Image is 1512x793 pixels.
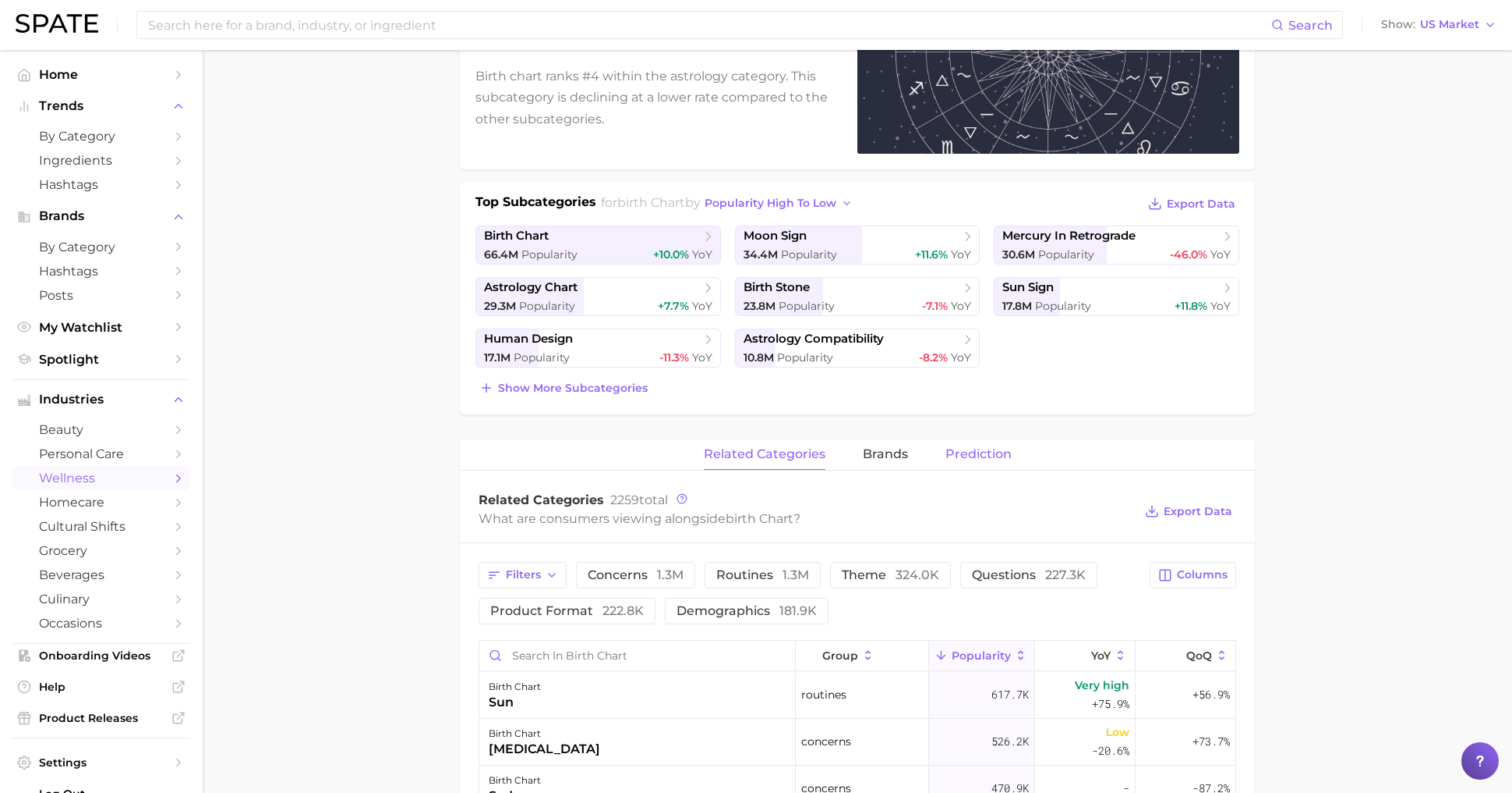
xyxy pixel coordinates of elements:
span: +73.7% [1192,732,1230,751]
span: Brands [39,209,164,223]
a: occasions [12,611,190,635]
span: 30.6m [1002,247,1035,261]
span: Export Data [1164,505,1232,518]
p: Birth chart ranks #4 within the astrology category. This subcategory is declining at a lower rate... [475,66,839,130]
a: Ingredients [12,148,190,172]
a: Onboarding Videos [12,644,190,667]
span: Ingredients [39,153,164,168]
button: birth chart[MEDICAL_DATA]concerns526.2kLow-20.6%+73.7% [479,719,1235,766]
span: birth stone [744,280,810,295]
span: Popularity [781,247,837,261]
span: 324.0k [896,567,939,582]
span: 29.3m [484,299,516,313]
span: Trends [39,99,164,113]
span: group [822,649,858,662]
a: astrology compatibility10.8m Popularity-8.2% YoY [735,329,980,368]
span: astrology compatibility [744,332,884,347]
button: Trends [12,94,190,118]
span: -20.6% [1092,741,1129,760]
span: cultural shifts [39,519,164,534]
a: beverages [12,563,190,587]
button: YoY [1035,641,1136,671]
span: Very high [1075,676,1129,695]
span: birth chart [617,195,685,210]
span: +7.7% [658,299,689,313]
span: YoY [692,350,712,364]
span: popularity high to low [705,197,836,210]
a: personal care [12,442,190,466]
a: sun sign17.8m Popularity+11.8% YoY [994,277,1239,316]
span: Popularity [514,350,570,364]
a: wellness [12,466,190,490]
a: Home [12,62,190,87]
span: birth chart [726,511,793,526]
a: Spotlight [12,347,190,372]
span: 227.3k [1045,567,1086,582]
span: YoY [1210,299,1231,313]
span: QoQ [1186,649,1212,662]
span: My Watchlist [39,320,164,335]
span: Onboarding Videos [39,649,164,663]
button: Industries [12,388,190,411]
span: Low [1106,723,1129,741]
span: 1.3m [782,567,809,582]
span: theme [842,569,939,581]
a: mercury in retrograde30.6m Popularity-46.0% YoY [994,226,1239,265]
span: routines [801,685,846,704]
div: sun [489,693,541,712]
div: birth chart [489,677,541,696]
a: Posts [12,283,190,308]
span: Hashtags [39,264,164,279]
a: Help [12,675,190,699]
span: brands [863,447,908,461]
a: birth stone23.8m Popularity-7.1% YoY [735,277,980,316]
button: QoQ [1136,641,1235,671]
button: Filters [479,562,567,589]
span: concerns [801,732,851,751]
input: Search in birth chart [479,641,795,670]
div: [MEDICAL_DATA] [489,740,600,759]
span: culinary [39,592,164,606]
span: Export Data [1167,197,1235,211]
span: by Category [39,240,164,254]
span: occasions [39,616,164,631]
span: YoY [1091,649,1111,662]
span: Show [1381,20,1415,29]
span: Columns [1177,568,1228,581]
span: Home [39,67,164,82]
span: +75.9% [1092,695,1129,713]
span: mercury in retrograde [1002,229,1136,244]
span: 2259 [610,493,639,507]
button: popularity high to low [701,193,857,214]
span: 1.3m [657,567,684,582]
a: grocery [12,539,190,563]
span: sun sign [1002,280,1054,295]
span: YoY [951,247,971,261]
span: US Market [1420,20,1479,29]
span: Popularity [521,247,578,261]
span: +11.6% [915,247,948,261]
span: Popularity [779,299,835,313]
span: total [610,493,668,507]
a: birth chart66.4m Popularity+10.0% YoY [475,226,721,265]
button: birth chartsunroutines617.7kVery high+75.9%+56.9% [479,672,1235,719]
span: 526.2k [991,732,1029,751]
span: 10.8m [744,350,774,364]
span: beauty [39,422,164,437]
span: YoY [692,299,712,313]
div: birth chart [489,724,600,743]
a: Hashtags [12,259,190,283]
span: -8.2% [919,350,948,364]
span: 66.4m [484,247,518,261]
span: routines [716,569,809,581]
button: group [796,641,928,671]
span: Show more subcategories [498,382,648,395]
span: -7.1% [922,299,948,313]
a: Product Releases [12,706,190,730]
a: by Category [12,124,190,148]
div: What are consumers viewing alongside ? [479,508,1133,529]
span: Settings [39,756,164,770]
span: birth chart [484,229,549,244]
span: Popularity [1035,299,1091,313]
span: -46.0% [1170,247,1207,261]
